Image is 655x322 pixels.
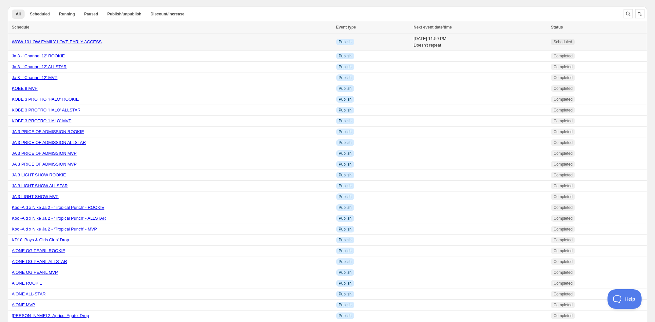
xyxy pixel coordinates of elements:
[339,108,352,113] span: Publish
[107,11,141,17] span: Publish/unpublish
[553,108,572,113] span: Completed
[12,292,46,296] a: A'ONE ALL-STAR
[12,270,58,275] a: A'ONE OG PEARL MVP
[339,183,352,189] span: Publish
[30,11,50,17] span: Scheduled
[339,302,352,308] span: Publish
[12,248,65,253] a: A'ONE OG PEARL ROOKIE
[553,53,572,59] span: Completed
[339,194,352,199] span: Publish
[553,151,572,156] span: Completed
[553,86,572,91] span: Completed
[12,313,89,318] a: [PERSON_NAME] 2 'Apricot Agate' Drop
[553,248,572,253] span: Completed
[339,248,352,253] span: Publish
[12,151,77,156] a: JA 3 PRICE OF ADMISSION MVP
[553,237,572,243] span: Completed
[553,64,572,70] span: Completed
[12,64,67,69] a: Ja 3 - 'Channel 12' ALLSTAR
[553,216,572,221] span: Completed
[339,216,352,221] span: Publish
[339,97,352,102] span: Publish
[12,259,67,264] a: A'ONE OG PEARL ALLSTAR
[339,39,352,45] span: Publish
[339,86,352,91] span: Publish
[553,205,572,210] span: Completed
[339,281,352,286] span: Publish
[12,237,69,242] a: KD18 'Boys & Girls Club' Drop
[339,118,352,124] span: Publish
[12,172,66,177] a: JA 3 LIGHT SHOW ROOKIE
[553,227,572,232] span: Completed
[553,281,572,286] span: Completed
[336,25,356,30] span: Event type
[12,140,86,145] a: JA 3 PRICE OF ADMISSION ALLSTAR
[553,183,572,189] span: Completed
[339,64,352,70] span: Publish
[339,140,352,145] span: Publish
[635,9,645,18] button: Sort the results
[12,86,38,91] a: KOBE 9 MVP
[339,151,352,156] span: Publish
[553,302,572,308] span: Completed
[553,118,572,124] span: Completed
[339,313,352,318] span: Publish
[16,11,21,17] span: All
[553,313,572,318] span: Completed
[553,259,572,264] span: Completed
[12,53,65,58] a: Ja 3 - 'Channel 12' ROOKIE
[12,118,71,123] a: KOBE 3 PROTRO 'HALO' MVP
[12,108,81,112] a: KOBE 3 PROTRO 'HALO' ALLSTAR
[12,205,104,210] a: Kool-Aid x Nike Ja 2 - ‘Tropical Punch’ - ROOKIE
[339,172,352,178] span: Publish
[339,270,352,275] span: Publish
[339,259,352,264] span: Publish
[339,237,352,243] span: Publish
[12,302,35,307] a: A'ONE MVP
[12,97,79,102] a: KOBE 3 PROTRO 'HALO' ROOKIE
[12,194,59,199] a: JA 3 LIGHT SHOW MVP
[12,227,97,231] a: Kool-Aid x Nike Ja 2 - ‘Tropical Punch’ - MVP
[12,39,102,44] a: WOW 10 LOW FAMILY LOVE EARLY ACCESS
[339,75,352,80] span: Publish
[84,11,98,17] span: Paused
[339,227,352,232] span: Publish
[553,97,572,102] span: Completed
[339,129,352,134] span: Publish
[553,129,572,134] span: Completed
[12,25,29,30] span: Schedule
[412,33,549,51] td: [DATE] 11:59 PM Doesn't repeat
[12,129,84,134] a: JA 3 PRICE OF ADMISSION ROOKIE
[553,172,572,178] span: Completed
[339,292,352,297] span: Publish
[12,75,57,80] a: Ja 3 - 'Channel 12' MVP
[12,281,43,286] a: A'ONE ROOKIE
[150,11,184,17] span: Discount/increase
[553,270,572,275] span: Completed
[12,216,106,221] a: Kool-Aid x Nike Ja 2 - ‘Tropical Punch’ - ALLSTAR
[624,9,633,18] button: Search and filter results
[553,194,572,199] span: Completed
[339,205,352,210] span: Publish
[553,162,572,167] span: Completed
[339,162,352,167] span: Publish
[553,292,572,297] span: Completed
[339,53,352,59] span: Publish
[414,25,452,30] span: Next event date/time
[553,140,572,145] span: Completed
[553,75,572,80] span: Completed
[551,25,563,30] span: Status
[12,162,77,167] a: JA 3 PRICE OF ADMISSION MVP
[59,11,75,17] span: Running
[12,183,68,188] a: JA 3 LIGHT SHOW ALLSTAR
[553,39,572,45] span: Scheduled
[607,289,642,309] iframe: Toggle Customer Support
